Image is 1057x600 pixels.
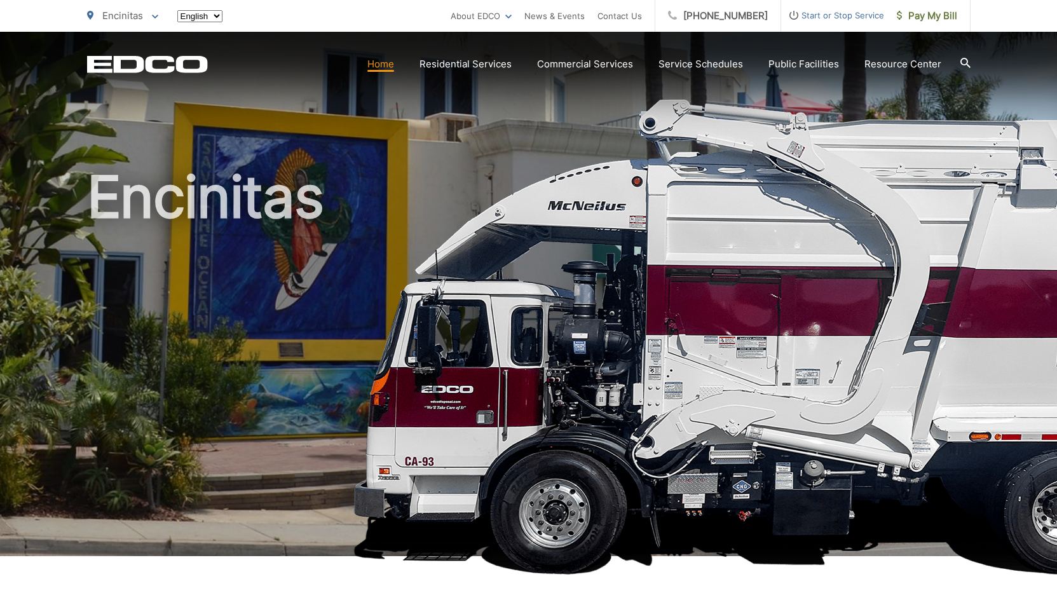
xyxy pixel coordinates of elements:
[367,57,394,72] a: Home
[102,10,143,22] span: Encinitas
[658,57,743,72] a: Service Schedules
[524,8,585,24] a: News & Events
[177,10,222,22] select: Select a language
[87,55,208,73] a: EDCD logo. Return to the homepage.
[419,57,512,72] a: Residential Services
[897,8,957,24] span: Pay My Bill
[537,57,633,72] a: Commercial Services
[768,57,839,72] a: Public Facilities
[597,8,642,24] a: Contact Us
[864,57,941,72] a: Resource Center
[87,165,971,568] h1: Encinitas
[451,8,512,24] a: About EDCO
